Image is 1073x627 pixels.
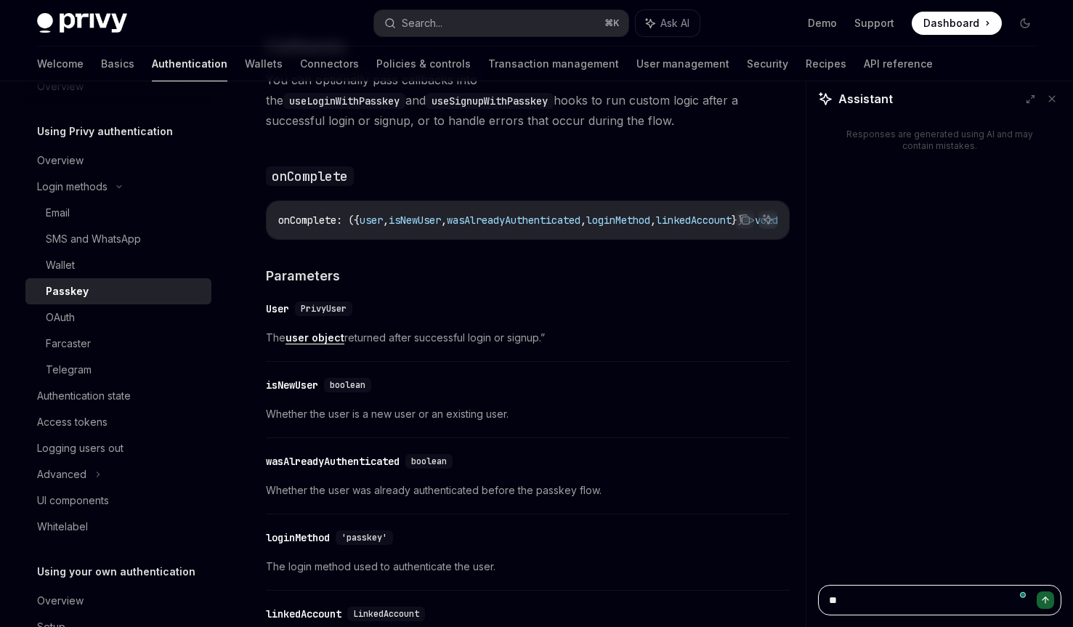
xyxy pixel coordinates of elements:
span: Assistant [838,90,893,108]
button: Ask AI [758,210,777,229]
div: loginMethod [266,530,330,545]
a: Basics [101,46,134,81]
span: boolean [330,379,365,391]
img: dark logo [37,13,127,33]
a: Authentication [152,46,227,81]
span: wasAlreadyAuthenticated [447,214,580,227]
div: Email [46,204,70,222]
a: Logging users out [25,435,211,461]
div: isNewUser [266,378,318,392]
div: Logging users out [37,440,124,457]
div: Advanced [37,466,86,483]
span: PrivyUser [301,303,347,315]
div: Whitelabel [37,518,88,535]
a: Authentication state [25,383,211,409]
span: You can optionally pass callbacks into the and hooks to run custom logic after a successful login... [266,70,790,131]
code: onComplete [266,166,354,186]
div: wasAlreadyAuthenticated [266,454,400,469]
span: 'passkey' [341,532,387,543]
a: Wallets [245,46,283,81]
a: User management [636,46,729,81]
a: Access tokens [25,409,211,435]
span: void [755,214,778,227]
span: , [441,214,447,227]
a: Support [854,16,894,31]
a: SMS and WhatsApp [25,226,211,252]
div: SMS and WhatsApp [46,230,141,248]
span: The login method used to authenticate the user. [266,558,790,575]
span: , [580,214,586,227]
div: Responses are generated using AI and may contain mistakes. [841,129,1038,152]
a: Transaction management [488,46,619,81]
div: Authentication state [37,387,131,405]
a: Telegram [25,357,211,383]
span: ⌘ K [604,17,620,29]
button: Ask AI [636,10,700,36]
button: Send message [1037,591,1054,609]
h5: Using your own authentication [37,563,195,581]
div: Overview [37,152,84,169]
span: , [650,214,656,227]
a: Recipes [806,46,846,81]
a: Email [25,200,211,226]
span: : ({ [336,214,360,227]
textarea: To enrich screen reader interactions, please activate Accessibility in Grammarly extension settings [818,585,1061,615]
a: Wallet [25,252,211,278]
span: LinkedAccount [353,608,419,620]
a: Farcaster [25,331,211,357]
span: user [360,214,383,227]
div: Overview [37,592,84,610]
a: Dashboard [912,12,1002,35]
button: Toggle dark mode [1013,12,1037,35]
div: Farcaster [46,335,91,352]
a: Welcome [37,46,84,81]
span: }) [732,214,743,227]
div: UI components [37,492,109,509]
a: Passkey [25,278,211,304]
a: Security [747,46,788,81]
span: loginMethod [586,214,650,227]
div: Wallet [46,256,75,274]
a: API reference [864,46,933,81]
div: Passkey [46,283,89,300]
a: user object [286,331,344,344]
a: OAuth [25,304,211,331]
div: User [266,302,289,316]
code: useSignupWithPasskey [426,93,554,109]
span: Whether the user was already authenticated before the passkey flow. [266,482,790,499]
a: Overview [25,147,211,174]
a: Whitelabel [25,514,211,540]
a: UI components [25,488,211,514]
div: Access tokens [37,413,108,431]
span: onComplete [278,214,336,227]
button: Copy the contents from the code block [735,210,754,229]
a: Connectors [300,46,359,81]
button: Search...⌘K [374,10,628,36]
div: OAuth [46,309,75,326]
span: boolean [411,456,447,467]
span: Ask AI [660,16,689,31]
code: useLoginWithPasskey [283,93,405,109]
div: Login methods [37,178,108,195]
span: Whether the user is a new user or an existing user. [266,405,790,423]
a: Policies & controls [376,46,471,81]
span: linkedAccount [656,214,732,227]
span: Dashboard [923,16,979,31]
span: , [383,214,389,227]
span: The returned after successful login or signup.” [266,329,790,347]
div: Telegram [46,361,92,379]
a: Demo [808,16,837,31]
span: Parameters [266,266,340,286]
h5: Using Privy authentication [37,123,173,140]
span: isNewUser [389,214,441,227]
div: Search... [402,15,442,32]
a: Overview [25,588,211,614]
div: linkedAccount [266,607,341,621]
